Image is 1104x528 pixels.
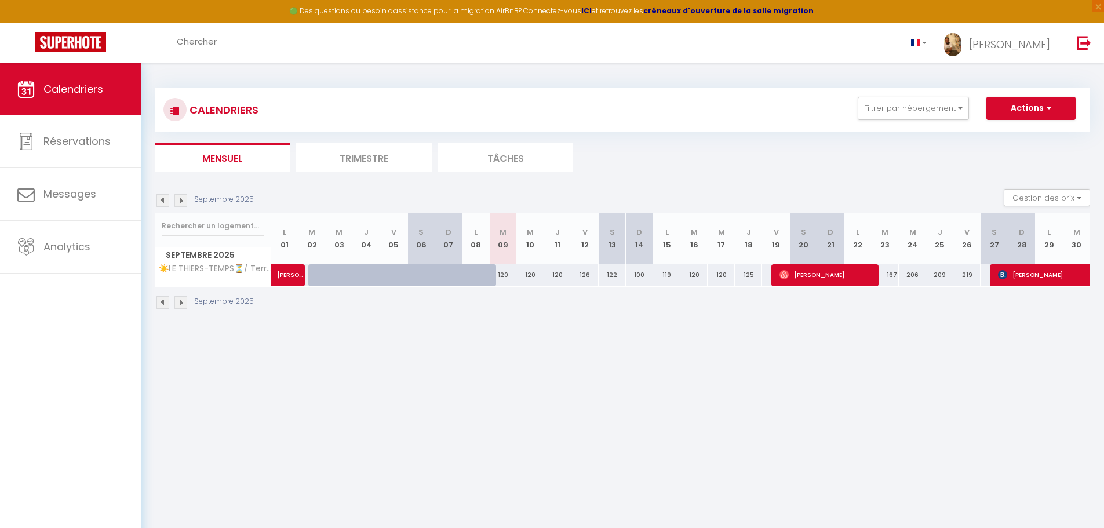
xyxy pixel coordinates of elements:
[489,264,516,286] div: 120
[599,213,626,264] th: 13
[1036,213,1063,264] th: 29
[162,216,264,236] input: Rechercher un logement...
[953,264,981,286] div: 219
[899,264,926,286] div: 206
[909,227,916,238] abbr: M
[582,227,588,238] abbr: V
[779,264,870,286] span: [PERSON_NAME]
[407,213,435,264] th: 06
[187,97,258,123] h3: CALENDRIERS
[926,264,953,286] div: 209
[828,227,833,238] abbr: D
[801,227,806,238] abbr: S
[691,227,698,238] abbr: M
[446,227,451,238] abbr: D
[969,37,1050,52] span: [PERSON_NAME]
[43,82,103,96] span: Calendriers
[380,213,407,264] th: 05
[43,239,90,254] span: Analytics
[1077,35,1091,50] img: logout
[653,264,680,286] div: 119
[964,227,970,238] abbr: V
[544,264,571,286] div: 120
[790,213,817,264] th: 20
[1004,189,1090,206] button: Gestion des prix
[653,213,680,264] th: 15
[872,213,899,264] th: 23
[708,264,735,286] div: 120
[296,143,432,172] li: Trimestre
[194,296,254,307] p: Septembre 2025
[926,213,953,264] th: 25
[418,227,424,238] abbr: S
[643,6,814,16] a: créneaux d'ouverture de la salle migration
[626,213,653,264] th: 14
[735,213,762,264] th: 18
[718,227,725,238] abbr: M
[194,194,254,205] p: Septembre 2025
[680,213,708,264] th: 16
[43,187,96,201] span: Messages
[353,213,380,264] th: 04
[527,227,534,238] abbr: M
[336,227,343,238] abbr: M
[899,213,926,264] th: 24
[157,264,273,273] span: ☀️LE THIERS-TEMPS⏳/ Terrasse / Clim / Intramuros
[1047,227,1051,238] abbr: L
[571,213,599,264] th: 12
[953,213,981,264] th: 26
[774,227,779,238] abbr: V
[43,134,111,148] span: Réservations
[935,23,1065,63] a: ... [PERSON_NAME]
[364,227,369,238] abbr: J
[981,213,1008,264] th: 27
[992,227,997,238] abbr: S
[762,213,789,264] th: 19
[581,6,592,16] a: ICI
[308,227,315,238] abbr: M
[155,143,290,172] li: Mensuel
[500,227,507,238] abbr: M
[168,23,225,63] a: Chercher
[599,264,626,286] div: 122
[1019,227,1025,238] abbr: D
[1008,213,1035,264] th: 28
[462,213,489,264] th: 08
[435,213,462,264] th: 07
[391,227,396,238] abbr: V
[326,213,353,264] th: 03
[474,227,478,238] abbr: L
[856,227,859,238] abbr: L
[555,227,560,238] abbr: J
[708,213,735,264] th: 17
[872,264,899,286] div: 167
[938,227,942,238] abbr: J
[735,264,762,286] div: 125
[35,32,106,52] img: Super Booking
[610,227,615,238] abbr: S
[626,264,653,286] div: 100
[277,258,304,280] span: [PERSON_NAME]
[680,264,708,286] div: 120
[438,143,573,172] li: Tâches
[844,213,872,264] th: 22
[177,35,217,48] span: Chercher
[271,213,298,264] th: 01
[944,33,961,56] img: ...
[986,97,1076,120] button: Actions
[271,264,298,286] a: [PERSON_NAME]
[516,213,544,264] th: 10
[516,264,544,286] div: 120
[489,213,516,264] th: 09
[636,227,642,238] abbr: D
[571,264,599,286] div: 126
[817,213,844,264] th: 21
[283,227,286,238] abbr: L
[544,213,571,264] th: 11
[1063,213,1090,264] th: 30
[298,213,326,264] th: 02
[858,97,969,120] button: Filtrer par hébergement
[881,227,888,238] abbr: M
